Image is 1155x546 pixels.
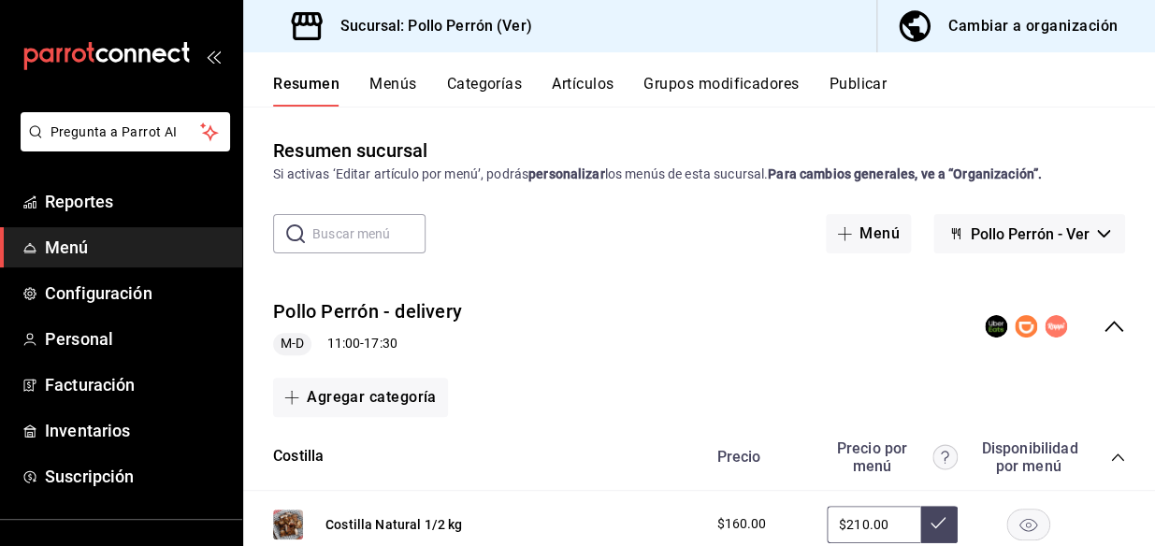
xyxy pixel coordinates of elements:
span: Inventarios [45,418,227,443]
button: Publicar [829,75,887,107]
button: Resumen [273,75,339,107]
span: Pollo Perrón - Ver [971,225,1090,243]
button: Pollo Perrón - delivery [273,298,462,325]
button: Grupos modificadores [643,75,799,107]
div: Cambiar a organización [948,13,1118,39]
span: M-D [273,334,311,353]
a: Pregunta a Parrot AI [13,136,230,155]
button: Pregunta a Parrot AI [21,112,230,151]
button: open_drawer_menu [206,49,221,64]
span: Reportes [45,189,227,214]
div: Si activas ‘Editar artículo por menú’, podrás los menús de esta sucursal. [273,165,1125,184]
span: Pregunta a Parrot AI [51,122,201,142]
span: Facturación [45,372,227,397]
input: Sin ajuste [827,506,920,543]
button: Categorías [447,75,523,107]
div: collapse-menu-row [243,283,1155,370]
span: Configuración [45,280,227,306]
div: Precio por menú [827,439,958,475]
button: collapse-category-row [1110,450,1125,465]
div: Resumen sucursal [273,136,427,165]
span: Suscripción [45,464,227,489]
span: Menú [45,235,227,260]
strong: Para cambios generales, ve a “Organización”. [768,166,1042,181]
h3: Sucursal: Pollo Perrón (Ver) [325,15,532,37]
input: Buscar menú [312,215,426,252]
button: Pollo Perrón - Ver [933,214,1125,253]
strong: personalizar [528,166,605,181]
button: Costilla [273,446,324,467]
img: Preview [273,510,303,539]
button: Artículos [552,75,614,107]
button: Menús [369,75,416,107]
span: $160.00 [716,514,766,534]
button: Costilla Natural 1/2 kg [325,515,462,534]
div: Precio [698,448,817,466]
div: Disponibilidad por menú [981,439,1075,475]
div: 11:00 - 17:30 [273,333,462,355]
span: Personal [45,326,227,352]
div: navigation tabs [273,75,1155,107]
button: Agregar categoría [273,378,448,417]
button: Menú [826,214,911,253]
